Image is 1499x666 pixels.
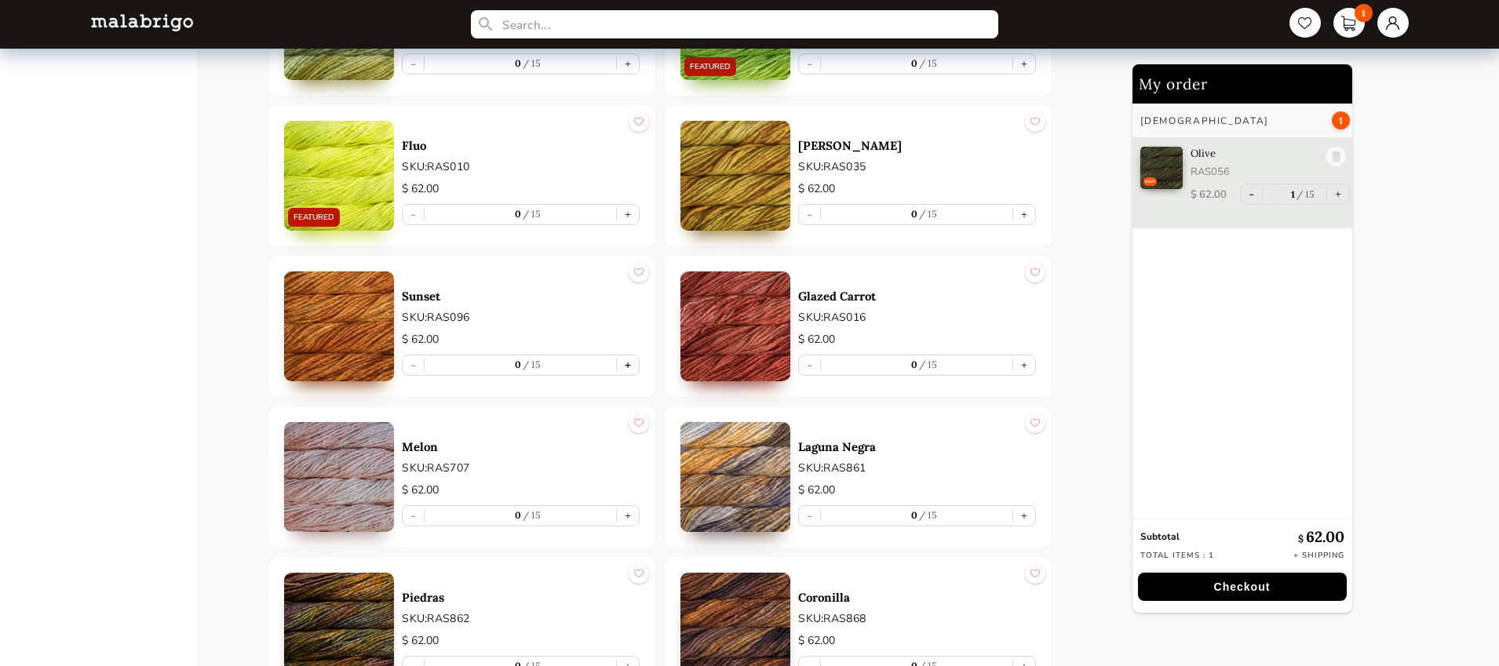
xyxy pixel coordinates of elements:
a: Coronilla [798,590,1036,605]
p: $ 62.00 [1191,187,1227,202]
button: + [1013,54,1035,74]
p: SKU: RAS868 [798,610,1036,627]
p: RAS056 [1191,165,1318,179]
p: SKU: RAS707 [402,460,640,476]
button: + [617,205,639,224]
a: 1 [1333,8,1365,38]
p: FEATURED [690,61,731,72]
span: $ [1298,533,1306,544]
img: 0.jpg [680,271,790,381]
button: + [617,54,639,74]
button: - [1241,184,1262,204]
label: 15 [917,509,938,521]
a: Melon [402,439,640,454]
img: 0.jpg [1140,147,1183,189]
label: 15 [1295,188,1315,200]
img: 0.jpg [284,121,394,231]
p: SKU: RAS010 [402,158,640,175]
a: Fluo [402,138,640,153]
button: Checkout [1138,573,1347,601]
label: 15 [521,509,542,521]
img: 0.jpg [680,121,790,231]
label: 15 [917,208,938,220]
label: 15 [917,358,938,370]
span: 1 [1332,111,1350,129]
p: $ 62.00 [798,331,1036,348]
a: Laguna Negra [798,439,1036,454]
p: $ 62.00 [402,331,640,348]
img: 0.jpg [680,422,790,532]
p: $ 62.00 [798,482,1036,499]
input: Search... [471,10,998,38]
button: + [617,355,639,375]
a: [PERSON_NAME] [798,138,1036,153]
button: + [617,506,639,526]
span: 1 [1355,4,1373,22]
p: $ 62.00 [402,632,640,650]
label: 15 [917,57,938,69]
p: SKU: RAS861 [798,460,1036,476]
img: 0.jpg [284,422,394,532]
button: + [1013,355,1035,375]
button: + [1013,506,1035,526]
label: 15 [521,208,542,220]
p: Olive [1191,147,1318,160]
img: 0.jpg [284,271,394,381]
p: Total items : 1 [1140,550,1214,561]
p: SKU: RAS035 [798,158,1036,175]
p: NEW [1145,179,1155,184]
a: FEATURED [284,121,394,231]
p: $ 62.00 [798,632,1036,650]
h3: [DEMOGRAPHIC_DATA] [1140,115,1269,127]
a: Sunset [402,289,640,304]
label: 15 [521,57,542,69]
p: $ 62.00 [798,180,1036,198]
img: L5WsItTXhTFtyxb3tkNoXNspfcfOAAWlbXYcuBTUg0FA22wzaAJ6kXiYLTb6coiuTfQf1mE2HwVko7IAAAAASUVORK5CYII= [91,14,193,31]
p: $ 62.00 [402,180,640,198]
p: SKU: RAS096 [402,309,640,326]
a: Piedras [402,590,640,605]
p: SKU: RAS862 [402,610,640,627]
p: FEATURED [294,212,334,223]
a: Glazed Carrot [798,289,1036,304]
h2: My order [1132,64,1352,104]
label: 15 [521,358,542,370]
a: Checkout [1132,573,1352,601]
p: 62.00 [1298,527,1344,546]
button: + [1327,184,1349,204]
button: + [1013,205,1035,224]
p: SKU: RAS016 [798,309,1036,326]
strong: Subtotal [1140,530,1180,543]
p: + Shipping [1293,550,1344,561]
p: $ 62.00 [402,482,640,499]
